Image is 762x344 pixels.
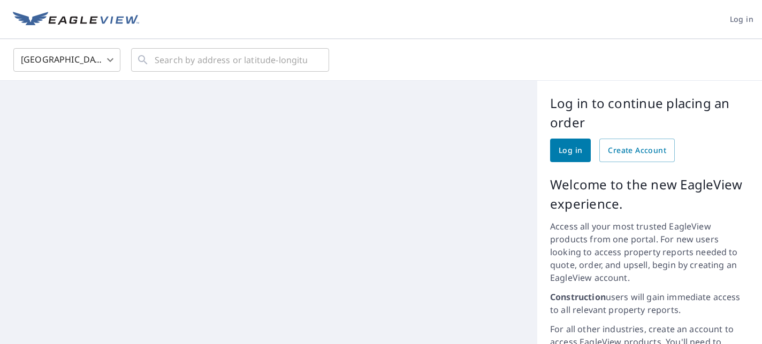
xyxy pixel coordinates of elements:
span: Log in [730,13,753,26]
p: users will gain immediate access to all relevant property reports. [550,291,749,316]
a: Log in [550,139,591,162]
span: Create Account [608,144,666,157]
a: Create Account [599,139,675,162]
strong: Construction [550,291,606,303]
span: Log in [559,144,582,157]
p: Log in to continue placing an order [550,94,749,132]
div: [GEOGRAPHIC_DATA] [13,45,120,75]
img: EV Logo [13,12,139,28]
p: Welcome to the new EagleView experience. [550,175,749,213]
input: Search by address or latitude-longitude [155,45,307,75]
p: Access all your most trusted EagleView products from one portal. For new users looking to access ... [550,220,749,284]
